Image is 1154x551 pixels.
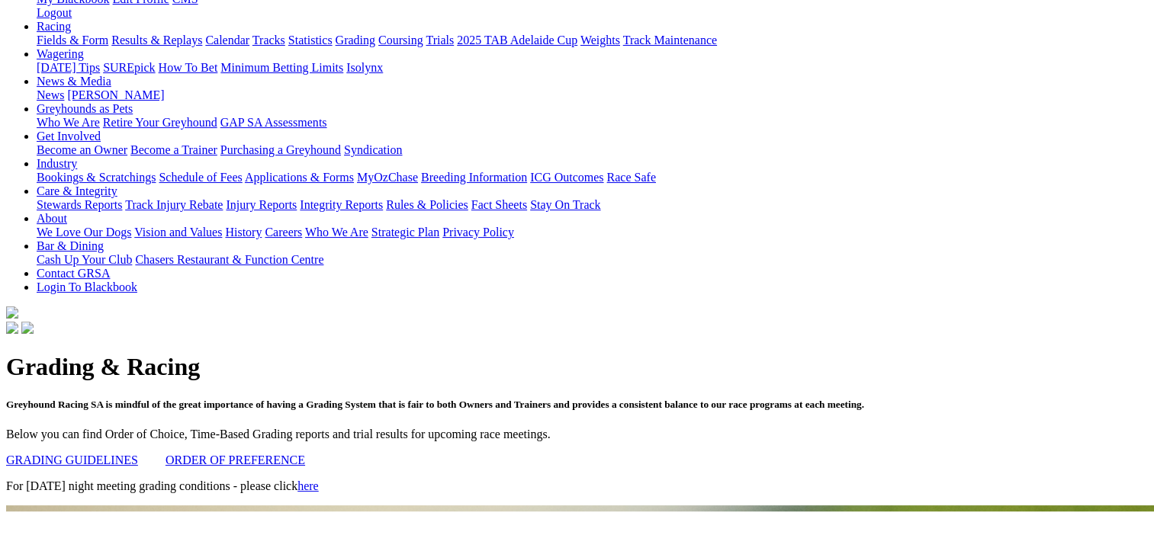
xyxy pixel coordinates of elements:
a: Who We Are [37,116,100,129]
a: Careers [265,226,302,239]
img: logo-grsa-white.png [6,306,18,319]
a: Login To Blackbook [37,280,137,293]
a: Cash Up Your Club [37,253,132,266]
a: Integrity Reports [300,198,383,211]
a: Statistics [288,34,333,46]
a: ICG Outcomes [530,171,603,184]
a: Isolynx [346,61,383,74]
a: Become a Trainer [130,143,217,156]
a: here [297,479,319,492]
a: Rules & Policies [386,198,468,211]
a: 2025 TAB Adelaide Cup [457,34,577,46]
a: Trials [426,34,454,46]
a: MyOzChase [357,171,418,184]
a: Chasers Restaurant & Function Centre [135,253,323,266]
a: Get Involved [37,130,101,143]
a: [PERSON_NAME] [67,88,164,101]
a: Strategic Plan [371,226,439,239]
a: Race Safe [606,171,655,184]
a: Results & Replays [111,34,202,46]
a: Minimum Betting Limits [220,61,343,74]
div: Industry [37,171,1148,184]
a: Coursing [378,34,423,46]
a: Retire Your Greyhound [103,116,217,129]
div: Care & Integrity [37,198,1148,212]
div: News & Media [37,88,1148,102]
p: Below you can find Order of Choice, Time-Based Grading reports and trial results for upcoming rac... [6,428,1148,441]
a: History [225,226,262,239]
a: Calendar [205,34,249,46]
a: Bookings & Scratchings [37,171,156,184]
a: GAP SA Assessments [220,116,327,129]
a: ORDER OF PREFERENCE [166,453,305,466]
a: Vision and Values [134,226,222,239]
a: GRADING GUIDELINES [6,453,138,466]
a: Care & Integrity [37,184,117,197]
h1: Grading & Racing [6,353,1148,381]
div: Wagering [37,61,1148,75]
a: Privacy Policy [442,226,514,239]
a: Racing [37,20,71,33]
a: Fields & Form [37,34,108,46]
div: Get Involved [37,143,1148,157]
a: SUREpick [103,61,155,74]
a: Stewards Reports [37,198,122,211]
div: Racing [37,34,1148,47]
a: News & Media [37,75,111,88]
a: Weights [580,34,620,46]
a: [DATE] Tips [37,61,100,74]
a: Logout [37,6,72,19]
a: Applications & Forms [245,171,354,184]
span: For [DATE] night meeting grading conditions - please click [6,479,319,492]
img: twitter.svg [21,322,34,334]
a: Stay On Track [530,198,600,211]
h5: Greyhound Racing SA is mindful of the great importance of having a Grading System that is fair to... [6,399,1148,411]
a: We Love Our Dogs [37,226,131,239]
a: Schedule of Fees [159,171,242,184]
a: Purchasing a Greyhound [220,143,341,156]
a: Tracks [252,34,285,46]
a: Breeding Information [421,171,527,184]
a: Bar & Dining [37,239,104,252]
a: Injury Reports [226,198,297,211]
a: Who We Are [305,226,368,239]
a: Track Injury Rebate [125,198,223,211]
a: Contact GRSA [37,267,110,280]
a: Syndication [344,143,402,156]
a: How To Bet [159,61,218,74]
div: Bar & Dining [37,253,1148,267]
a: About [37,212,67,225]
a: Become an Owner [37,143,127,156]
a: Wagering [37,47,84,60]
a: Fact Sheets [471,198,527,211]
a: News [37,88,64,101]
div: Greyhounds as Pets [37,116,1148,130]
a: Track Maintenance [623,34,717,46]
div: About [37,226,1148,239]
a: Greyhounds as Pets [37,102,133,115]
a: Industry [37,157,77,170]
img: facebook.svg [6,322,18,334]
a: Grading [336,34,375,46]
